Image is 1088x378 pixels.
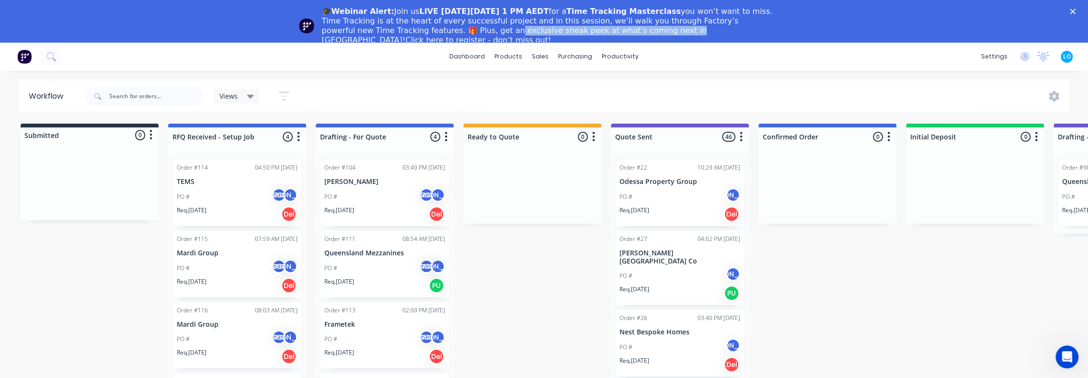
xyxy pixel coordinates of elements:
p: Frametek [324,321,445,329]
div: [PERSON_NAME] [726,267,740,281]
div: AS [419,259,434,274]
div: products [490,49,527,64]
span: Views [219,91,238,101]
div: Del [281,278,297,293]
div: Order #2210:29 AM [DATE]Odessa Property GroupPO #[PERSON_NAME]Req.[DATE]Del [616,160,744,226]
p: PO # [619,193,632,201]
div: 10:29 AM [DATE] [698,163,740,172]
div: AS [419,330,434,344]
div: Order #2603:40 PM [DATE]Nest Bespoke HomesPO #[PERSON_NAME]Req.[DATE]Del [616,310,744,377]
span: LO [1063,52,1071,61]
div: 04:50 PM [DATE] [255,163,298,172]
p: PO # [324,264,337,273]
div: productivity [597,49,643,64]
p: PO # [324,193,337,201]
p: Nest Bespoke Homes [619,328,740,336]
div: Order #104 [324,163,355,172]
p: PO # [619,272,632,280]
p: Req. [DATE] [619,285,649,294]
div: 02:09 PM [DATE] [402,306,445,315]
div: [PERSON_NAME] [431,259,445,274]
div: Del [724,357,739,372]
div: sales [527,49,553,64]
div: 03:49 PM [DATE] [402,163,445,172]
p: Mardi Group [177,249,298,257]
p: Queensland Mezzanines [324,249,445,257]
img: Profile image for Team [299,18,314,34]
div: settings [976,49,1012,64]
p: Mardi Group [177,321,298,329]
div: Order #116 [177,306,208,315]
div: [PERSON_NAME] [283,259,298,274]
div: AS [272,259,286,274]
p: PO # [177,335,190,344]
p: [PERSON_NAME] [324,178,445,186]
div: Order #115 [177,235,208,243]
p: Req. [DATE] [324,206,354,215]
div: [PERSON_NAME] [726,338,740,353]
div: Del [724,206,739,222]
div: Del [281,349,297,364]
div: Del [429,206,444,222]
div: 03:40 PM [DATE] [698,314,740,322]
div: PU [724,286,739,301]
div: Del [281,206,297,222]
b: 🎓Webinar Alert: [322,7,394,16]
div: Order #22 [619,163,647,172]
p: [PERSON_NAME][GEOGRAPHIC_DATA] Co [619,249,740,265]
div: Order #27 [619,235,647,243]
div: Workflow [29,91,68,102]
div: Order #11507:59 AM [DATE]Mardi GroupPO #AS[PERSON_NAME]Req.[DATE]Del [173,231,301,298]
div: Order #26 [619,314,647,322]
p: Req. [DATE] [177,348,206,357]
div: Order #11608:03 AM [DATE]Mardi GroupPO #AS[PERSON_NAME]Req.[DATE]Del [173,302,301,369]
p: Odessa Property Group [619,178,740,186]
p: Req. [DATE] [324,348,354,357]
div: [PERSON_NAME] [283,188,298,202]
div: Del [429,349,444,364]
div: [PERSON_NAME] [431,188,445,202]
p: PO # [1062,193,1075,201]
p: Req. [DATE] [619,206,649,215]
div: Order #111 [324,235,355,243]
a: dashboard [445,49,490,64]
div: PU [429,278,444,293]
div: Join us for a you won’t want to miss. Time Tracking is at the heart of every successful project a... [322,7,774,45]
div: Order #11404:50 PM [DATE]TEMSPO #AS[PERSON_NAME]Req.[DATE]Del [173,160,301,226]
div: Order #2704:02 PM [DATE][PERSON_NAME][GEOGRAPHIC_DATA] CoPO #[PERSON_NAME]Req.[DATE]PU [616,231,744,306]
div: 08:03 AM [DATE] [255,306,298,315]
div: Order #11302:09 PM [DATE]FrametekPO #AS[PERSON_NAME]Req.[DATE]Del [321,302,449,369]
div: [PERSON_NAME] [726,188,740,202]
div: Order #11108:54 AM [DATE]Queensland MezzaninesPO #AS[PERSON_NAME]Req.[DATE]PU [321,231,449,298]
p: PO # [324,335,337,344]
div: purchasing [553,49,597,64]
div: Order #10403:49 PM [DATE][PERSON_NAME]PO #AS[PERSON_NAME]Req.[DATE]Del [321,160,449,226]
div: AS [272,330,286,344]
p: Req. [DATE] [177,277,206,286]
b: LIVE [DATE][DATE] 1 PM AEDT [419,7,549,16]
p: Req. [DATE] [177,206,206,215]
p: PO # [177,264,190,273]
div: AS [272,188,286,202]
div: AS [419,188,434,202]
a: Click here to register - don’t miss out! [405,35,551,45]
div: [PERSON_NAME] [431,330,445,344]
div: 07:59 AM [DATE] [255,235,298,243]
p: PO # [619,343,632,352]
div: 04:02 PM [DATE] [698,235,740,243]
div: Order #114 [177,163,208,172]
iframe: Intercom live chat [1055,345,1078,368]
img: Factory [17,49,32,64]
p: Req. [DATE] [619,356,649,365]
input: Search for orders... [109,87,204,106]
p: Req. [DATE] [324,277,354,286]
div: [PERSON_NAME] [283,330,298,344]
div: Close [1070,9,1079,14]
div: 08:54 AM [DATE] [402,235,445,243]
b: Time Tracking Masterclass [566,7,681,16]
p: TEMS [177,178,298,186]
div: Order #113 [324,306,355,315]
p: PO # [177,193,190,201]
